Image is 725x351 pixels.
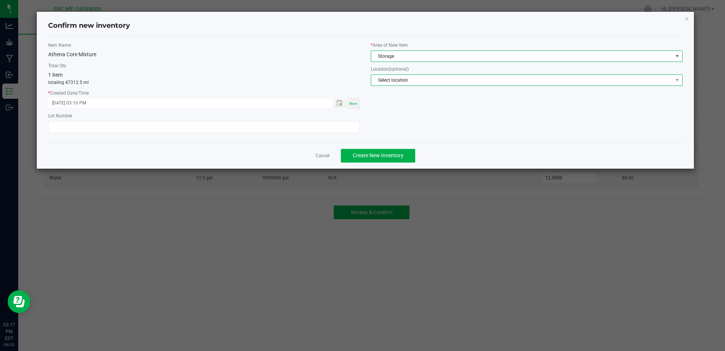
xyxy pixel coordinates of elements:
label: Created Date/Time [48,90,359,96]
label: Location [371,66,682,73]
label: Lot Number [48,112,359,119]
span: Toggle popup [333,98,348,108]
a: Cancel [315,153,330,159]
p: totaling 47312.5 ml [48,79,359,86]
span: Select location [371,75,672,85]
span: Now [349,101,357,106]
label: Total Qty [48,62,359,69]
span: Create New Inventory [353,152,403,158]
div: Athena Core Mixture [48,51,359,58]
span: (optional) [389,66,409,72]
label: Item Name [48,42,359,49]
button: Create New Inventory [341,149,415,163]
span: Storage [371,51,672,62]
input: Created Datetime [48,98,325,108]
span: NO DATA FOUND [371,74,682,86]
h4: Confirm new inventory [48,21,682,31]
span: 1 item [48,72,63,78]
iframe: Resource center [8,290,30,313]
label: Area of New Item [371,42,682,49]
